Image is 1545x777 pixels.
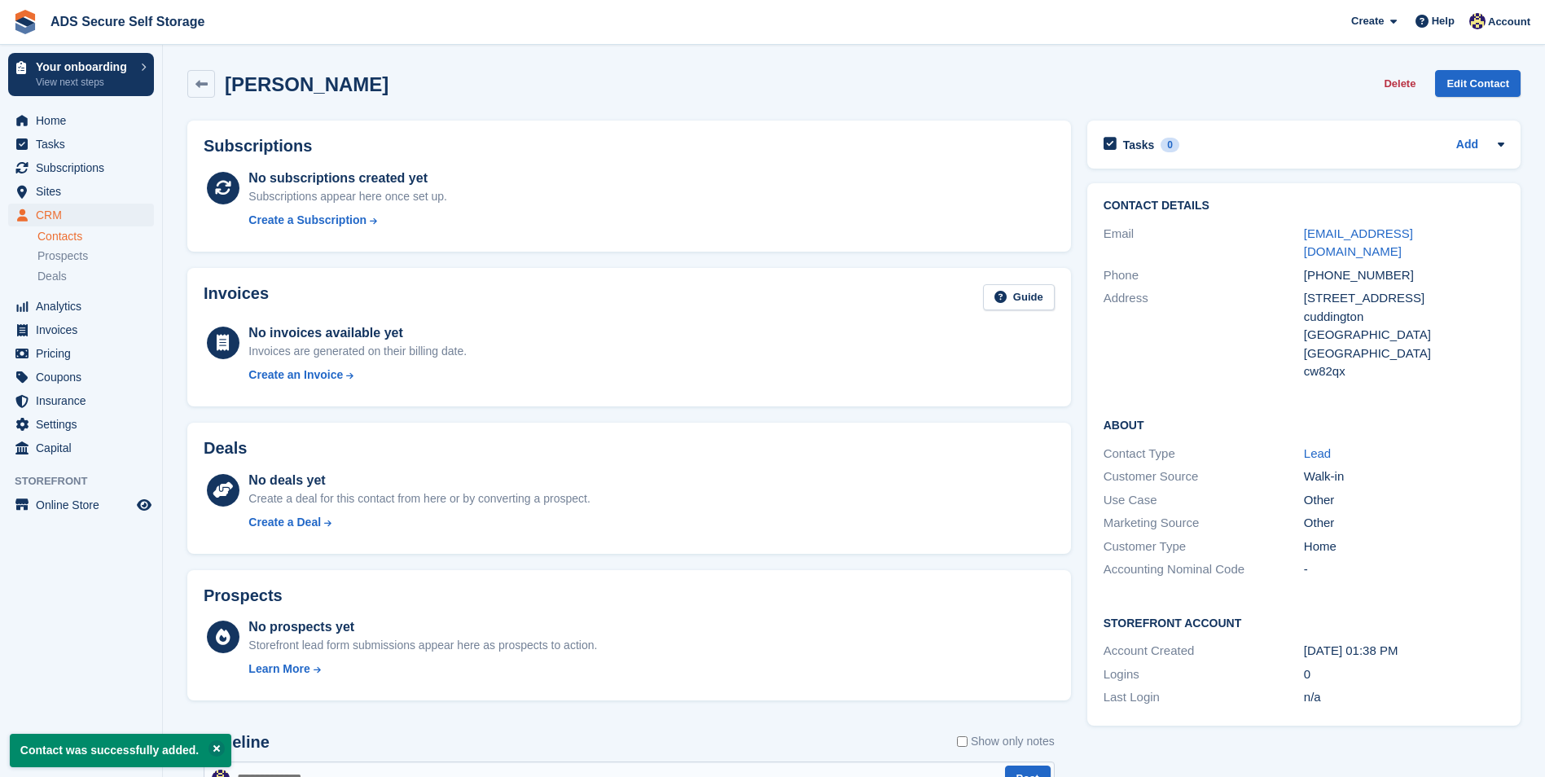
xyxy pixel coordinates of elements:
[13,10,37,34] img: stora-icon-8386f47178a22dfd0bd8f6a31ec36ba5ce8667c1dd55bd0f319d3a0aa187defe.svg
[1304,266,1504,285] div: [PHONE_NUMBER]
[1456,136,1478,155] a: Add
[36,156,134,179] span: Subscriptions
[1304,308,1504,327] div: cuddington
[248,212,447,229] a: Create a Subscription
[36,295,134,318] span: Analytics
[1304,326,1504,345] div: [GEOGRAPHIC_DATA]
[8,133,154,156] a: menu
[248,367,343,384] div: Create an Invoice
[248,637,597,654] div: Storefront lead form submissions appear here as prospects to action.
[1304,514,1504,533] div: Other
[36,204,134,226] span: CRM
[1435,70,1521,97] a: Edit Contact
[1304,226,1413,259] a: [EMAIL_ADDRESS][DOMAIN_NAME]
[8,366,154,388] a: menu
[37,229,154,244] a: Contacts
[204,586,283,605] h2: Prospects
[1488,14,1530,30] span: Account
[36,437,134,459] span: Capital
[248,490,590,507] div: Create a deal for this contact from here or by converting a prospect.
[36,109,134,132] span: Home
[957,733,1055,750] label: Show only notes
[8,53,154,96] a: Your onboarding View next steps
[8,295,154,318] a: menu
[248,212,366,229] div: Create a Subscription
[8,109,154,132] a: menu
[1161,138,1179,152] div: 0
[37,268,154,285] a: Deals
[204,439,247,458] h2: Deals
[248,617,597,637] div: No prospects yet
[1304,538,1504,556] div: Home
[36,494,134,516] span: Online Store
[204,284,269,311] h2: Invoices
[248,661,309,678] div: Learn More
[36,61,133,72] p: Your onboarding
[1104,688,1304,707] div: Last Login
[36,318,134,341] span: Invoices
[36,75,133,90] p: View next steps
[1304,446,1331,460] a: Lead
[1104,614,1504,630] h2: Storefront Account
[248,661,597,678] a: Learn More
[204,733,270,752] h2: Timeline
[1104,560,1304,579] div: Accounting Nominal Code
[248,169,447,188] div: No subscriptions created yet
[1104,416,1504,432] h2: About
[36,413,134,436] span: Settings
[36,180,134,203] span: Sites
[37,269,67,284] span: Deals
[134,495,154,515] a: Preview store
[36,342,134,365] span: Pricing
[1304,491,1504,510] div: Other
[1104,468,1304,486] div: Customer Source
[248,471,590,490] div: No deals yet
[10,734,231,767] p: Contact was successfully added.
[1432,13,1455,29] span: Help
[1304,289,1504,308] div: [STREET_ADDRESS]
[248,514,590,531] a: Create a Deal
[1304,362,1504,381] div: cw82qx
[248,343,467,360] div: Invoices are generated on their billing date.
[8,437,154,459] a: menu
[248,323,467,343] div: No invoices available yet
[1123,138,1155,152] h2: Tasks
[1304,560,1504,579] div: -
[1104,225,1304,261] div: Email
[1104,514,1304,533] div: Marketing Source
[1377,70,1422,97] button: Delete
[8,494,154,516] a: menu
[1104,538,1304,556] div: Customer Type
[1104,445,1304,463] div: Contact Type
[44,8,211,35] a: ADS Secure Self Storage
[225,73,388,95] h2: [PERSON_NAME]
[983,284,1055,311] a: Guide
[8,180,154,203] a: menu
[8,318,154,341] a: menu
[36,133,134,156] span: Tasks
[37,248,154,265] a: Prospects
[1351,13,1384,29] span: Create
[1304,642,1504,661] div: [DATE] 01:38 PM
[1104,200,1504,213] h2: Contact Details
[1104,266,1304,285] div: Phone
[1304,345,1504,363] div: [GEOGRAPHIC_DATA]
[1469,13,1486,29] img: Jay Ball
[8,413,154,436] a: menu
[1104,289,1304,381] div: Address
[1304,665,1504,684] div: 0
[248,514,321,531] div: Create a Deal
[204,137,1055,156] h2: Subscriptions
[1304,688,1504,707] div: n/a
[36,389,134,412] span: Insurance
[1304,468,1504,486] div: Walk-in
[248,188,447,205] div: Subscriptions appear here once set up.
[1104,665,1304,684] div: Logins
[248,367,467,384] a: Create an Invoice
[15,473,162,489] span: Storefront
[37,248,88,264] span: Prospects
[36,366,134,388] span: Coupons
[8,389,154,412] a: menu
[1104,642,1304,661] div: Account Created
[957,733,968,750] input: Show only notes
